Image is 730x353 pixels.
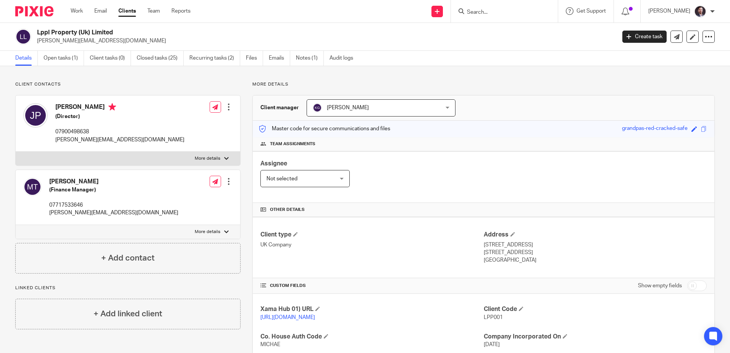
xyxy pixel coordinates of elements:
div: grandpas-red-cracked-safe [622,125,688,133]
a: Email [94,7,107,15]
p: [GEOGRAPHIC_DATA] [484,256,707,264]
h5: (Director) [55,113,184,120]
p: Client contacts [15,81,241,87]
p: UK Company [260,241,483,249]
p: [STREET_ADDRESS] [484,249,707,256]
span: [DATE] [484,342,500,347]
a: Client tasks (0) [90,51,131,66]
span: Get Support [577,8,606,14]
a: Reports [171,7,191,15]
a: Recurring tasks (2) [189,51,240,66]
a: Create task [622,31,667,43]
span: [PERSON_NAME] [327,105,369,110]
h4: Client Code [484,305,707,313]
span: Assignee [260,160,287,167]
span: LPP001 [484,315,503,320]
a: Emails [269,51,290,66]
span: Not selected [266,176,297,181]
h2: Lppl Property (Uk) Limited [37,29,496,37]
p: Master code for secure communications and files [258,125,390,133]
a: Details [15,51,38,66]
p: 07717533646 [49,201,178,209]
a: Clients [118,7,136,15]
a: Files [246,51,263,66]
h4: Address [484,231,707,239]
h4: Company Incorporated On [484,333,707,341]
i: Primary [108,103,116,111]
a: Open tasks (1) [44,51,84,66]
h4: CUSTOM FIELDS [260,283,483,289]
h4: [PERSON_NAME] [55,103,184,113]
img: svg%3E [23,178,42,196]
span: Team assignments [270,141,315,147]
h5: (Finance Manager) [49,186,178,194]
p: More details [252,81,715,87]
p: [PERSON_NAME] [648,7,690,15]
h4: Client type [260,231,483,239]
a: Work [71,7,83,15]
p: More details [195,229,220,235]
h4: Co. House Auth Code [260,333,483,341]
a: Closed tasks (25) [137,51,184,66]
span: Other details [270,207,305,213]
p: 07900498638 [55,128,184,136]
a: Audit logs [329,51,359,66]
h3: Client manager [260,104,299,112]
p: More details [195,155,220,162]
img: svg%3E [23,103,48,128]
h4: [PERSON_NAME] [49,178,178,186]
h4: + Add linked client [94,308,162,320]
a: Team [147,7,160,15]
p: [PERSON_NAME][EMAIL_ADDRESS][DOMAIN_NAME] [55,136,184,144]
a: [URL][DOMAIN_NAME] [260,315,315,320]
h4: Xama Hub 01) URL [260,305,483,313]
p: [PERSON_NAME][EMAIL_ADDRESS][DOMAIN_NAME] [37,37,611,45]
p: [STREET_ADDRESS] [484,241,707,249]
input: Search [466,9,535,16]
img: svg%3E [15,29,31,45]
img: svg%3E [313,103,322,112]
p: Linked clients [15,285,241,291]
label: Show empty fields [638,282,682,290]
span: MICHAE [260,342,280,347]
img: Pixie [15,6,53,16]
a: Notes (1) [296,51,324,66]
p: [PERSON_NAME][EMAIL_ADDRESS][DOMAIN_NAME] [49,209,178,217]
img: Capture.PNG [694,5,706,18]
h4: + Add contact [101,252,155,264]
